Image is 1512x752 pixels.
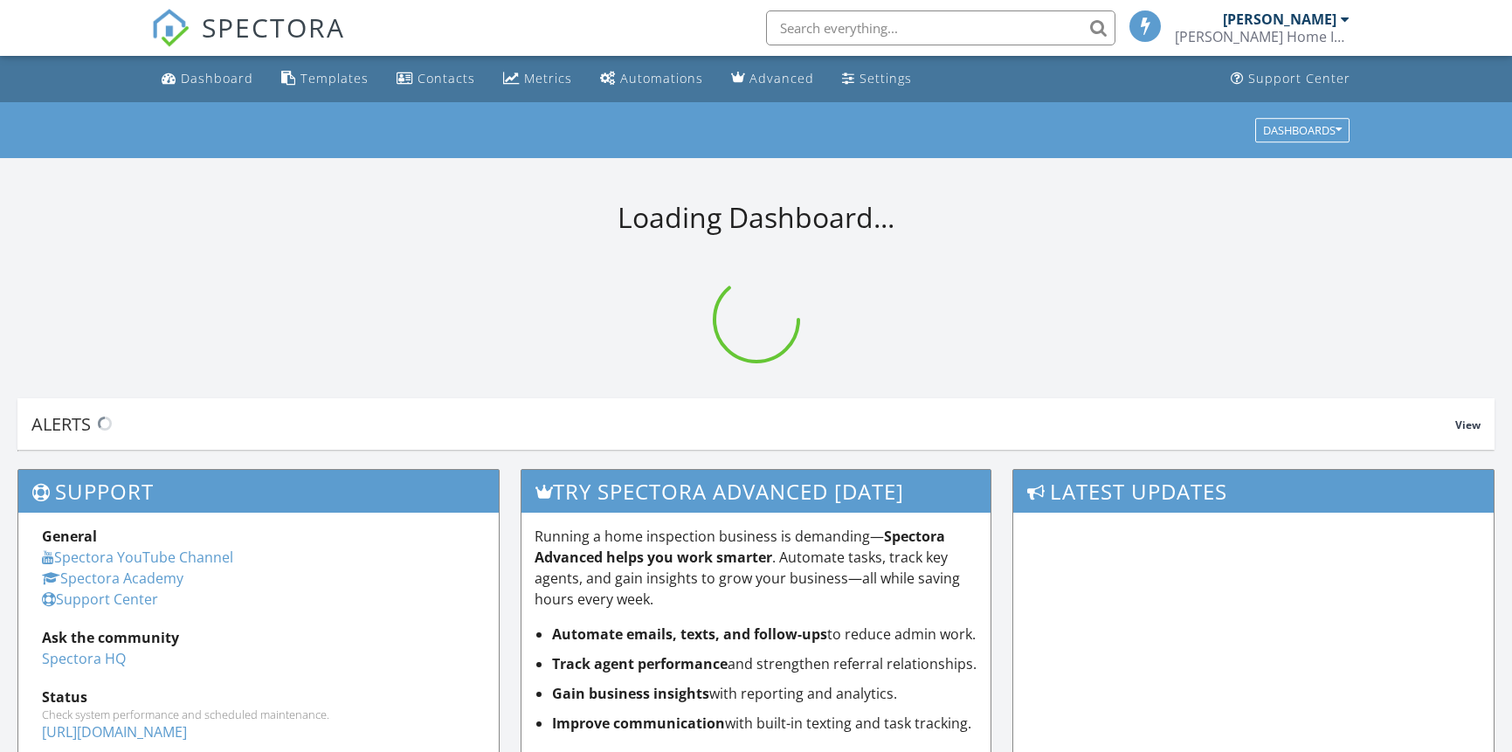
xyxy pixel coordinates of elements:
[552,653,978,674] li: and strengthen referral relationships.
[18,470,499,513] h3: Support
[1224,63,1357,95] a: Support Center
[593,63,710,95] a: Automations (Basic)
[274,63,376,95] a: Templates
[42,686,475,707] div: Status
[860,70,912,86] div: Settings
[1263,124,1342,136] div: Dashboards
[552,713,978,734] li: with built-in texting and task tracking.
[552,654,728,673] strong: Track agent performance
[620,70,703,86] div: Automations
[552,624,827,644] strong: Automate emails, texts, and follow-ups
[31,412,1455,436] div: Alerts
[496,63,579,95] a: Metrics
[42,722,187,742] a: [URL][DOMAIN_NAME]
[155,63,260,95] a: Dashboard
[390,63,482,95] a: Contacts
[181,70,253,86] div: Dashboard
[1248,70,1350,86] div: Support Center
[535,527,945,567] strong: Spectora Advanced helps you work smarter
[521,470,991,513] h3: Try spectora advanced [DATE]
[552,683,978,704] li: with reporting and analytics.
[418,70,475,86] div: Contacts
[1013,470,1494,513] h3: Latest Updates
[835,63,919,95] a: Settings
[1255,118,1350,142] button: Dashboards
[151,24,345,60] a: SPECTORA
[42,569,183,588] a: Spectora Academy
[1455,417,1481,432] span: View
[42,707,475,721] div: Check system performance and scheduled maintenance.
[202,9,345,45] span: SPECTORA
[42,548,233,567] a: Spectora YouTube Channel
[524,70,572,86] div: Metrics
[552,684,709,703] strong: Gain business insights
[42,590,158,609] a: Support Center
[42,649,126,668] a: Spectora HQ
[42,527,97,546] strong: General
[552,714,725,733] strong: Improve communication
[42,627,475,648] div: Ask the community
[1175,28,1350,45] div: Alwin Home Inspection LLC
[749,70,814,86] div: Advanced
[1223,10,1336,28] div: [PERSON_NAME]
[724,63,821,95] a: Advanced
[535,526,978,610] p: Running a home inspection business is demanding— . Automate tasks, track key agents, and gain ins...
[300,70,369,86] div: Templates
[766,10,1115,45] input: Search everything...
[151,9,190,47] img: The Best Home Inspection Software - Spectora
[552,624,978,645] li: to reduce admin work.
